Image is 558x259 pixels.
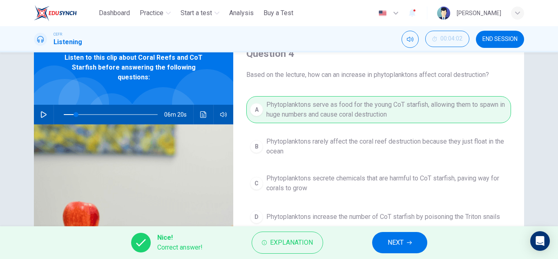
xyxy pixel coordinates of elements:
img: ELTC logo [34,5,77,21]
button: 00:04:02 [425,31,469,47]
a: ELTC logo [34,5,96,21]
button: Analysis [226,6,257,20]
div: Open Intercom Messenger [530,231,550,251]
button: Practice [136,6,174,20]
span: Dashboard [99,8,130,18]
span: Based on the lecture, how can an increase in phytoplanktons affect coral destruction? [246,70,511,80]
button: NEXT [372,232,427,253]
span: CEFR [54,32,62,37]
button: END SESSION [476,31,524,48]
span: Explanation [270,237,313,248]
span: 00:04:02 [440,36,462,42]
h4: Question 4 [246,47,511,60]
span: Nice! [157,233,203,243]
span: END SESSION [482,36,518,43]
span: Practice [140,8,163,18]
div: Mute [402,31,419,48]
button: Click to see the audio transcription [197,105,210,124]
span: 06m 20s [164,105,193,124]
h1: Listening [54,37,82,47]
span: Analysis [229,8,254,18]
span: Start a test [181,8,212,18]
span: Buy a Test [263,8,293,18]
button: Start a test [177,6,223,20]
span: Listen to this clip about Coral Reefs and CoT Starfish before answering the following questions: [60,53,207,82]
button: Explanation [252,232,323,254]
span: Correct answer! [157,243,203,252]
div: Hide [425,31,469,48]
button: Buy a Test [260,6,297,20]
img: Profile picture [437,7,450,20]
img: en [377,10,388,16]
span: NEXT [388,237,404,248]
div: [PERSON_NAME] [457,8,501,18]
button: Dashboard [96,6,133,20]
